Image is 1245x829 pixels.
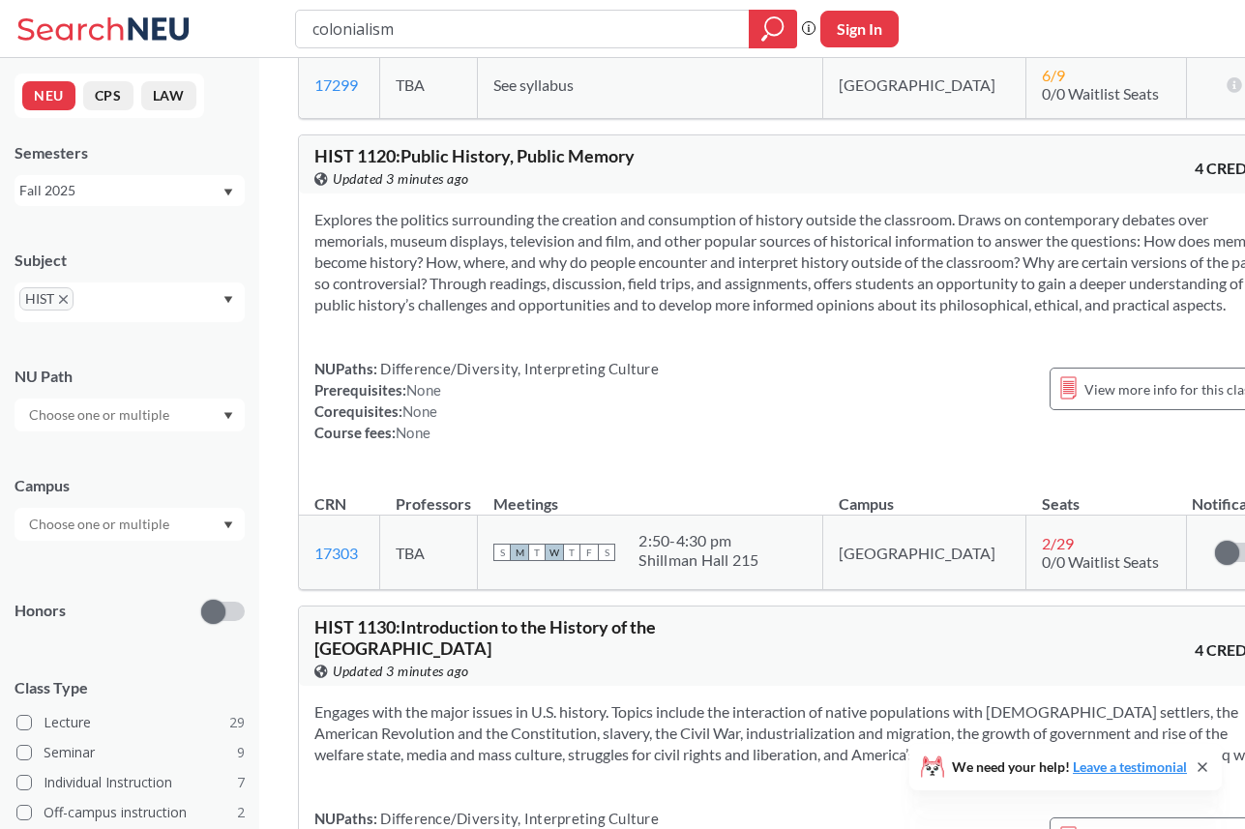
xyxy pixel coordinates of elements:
[1073,758,1187,775] a: Leave a testimonial
[333,168,469,190] span: Updated 3 minutes ago
[396,424,430,441] span: None
[15,508,245,541] div: Dropdown arrow
[528,544,546,561] span: T
[19,287,74,311] span: HISTX to remove pill
[314,544,358,562] a: 17303
[16,710,245,735] label: Lecture
[377,360,659,377] span: Difference/Diversity, Interpreting Culture
[223,189,233,196] svg: Dropdown arrow
[598,544,615,561] span: S
[478,474,823,516] th: Meetings
[511,544,528,561] span: M
[19,403,182,427] input: Choose one or multiple
[16,770,245,795] label: Individual Instruction
[1026,474,1187,516] th: Seats
[15,677,245,698] span: Class Type
[638,531,758,550] div: 2:50 - 4:30 pm
[19,513,182,536] input: Choose one or multiple
[237,742,245,763] span: 9
[377,810,659,827] span: Difference/Diversity, Interpreting Culture
[314,145,635,166] span: HIST 1120 : Public History, Public Memory
[15,600,66,622] p: Honors
[314,616,656,659] span: HIST 1130 : Introduction to the History of the [GEOGRAPHIC_DATA]
[333,661,469,682] span: Updated 3 minutes ago
[223,296,233,304] svg: Dropdown arrow
[823,50,1026,119] td: [GEOGRAPHIC_DATA]
[380,50,478,119] td: TBA
[823,516,1026,590] td: [GEOGRAPHIC_DATA]
[380,516,478,590] td: TBA
[402,402,437,420] span: None
[22,81,75,110] button: NEU
[15,366,245,387] div: NU Path
[141,81,196,110] button: LAW
[493,75,574,94] span: See syllabus
[223,412,233,420] svg: Dropdown arrow
[1042,66,1065,84] span: 6 / 9
[380,474,478,516] th: Professors
[314,493,346,515] div: CRN
[229,712,245,733] span: 29
[237,802,245,823] span: 2
[83,81,133,110] button: CPS
[823,474,1026,516] th: Campus
[580,544,598,561] span: F
[1042,84,1159,103] span: 0/0 Waitlist Seats
[493,544,511,561] span: S
[311,13,735,45] input: Class, professor, course number, "phrase"
[15,399,245,431] div: Dropdown arrow
[15,250,245,271] div: Subject
[223,521,233,529] svg: Dropdown arrow
[952,760,1187,774] span: We need your help!
[15,175,245,206] div: Fall 2025Dropdown arrow
[820,11,899,47] button: Sign In
[314,75,358,94] a: 17299
[15,475,245,496] div: Campus
[638,550,758,570] div: Shillman Hall 215
[563,544,580,561] span: T
[15,282,245,322] div: HISTX to remove pillDropdown arrow
[546,544,563,561] span: W
[1042,552,1159,571] span: 0/0 Waitlist Seats
[16,800,245,825] label: Off-campus instruction
[16,740,245,765] label: Seminar
[237,772,245,793] span: 7
[1042,534,1074,552] span: 2 / 29
[15,142,245,163] div: Semesters
[19,180,222,201] div: Fall 2025
[59,295,68,304] svg: X to remove pill
[761,15,785,43] svg: magnifying glass
[406,381,441,399] span: None
[314,358,659,443] div: NUPaths: Prerequisites: Corequisites: Course fees:
[749,10,797,48] div: magnifying glass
